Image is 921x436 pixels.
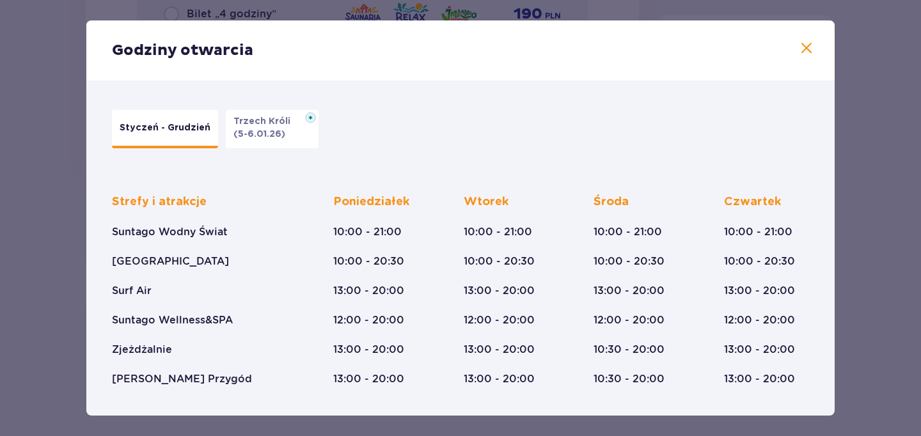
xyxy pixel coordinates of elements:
p: 13:00 - 20:00 [464,284,535,298]
p: Poniedziałek [333,194,409,210]
p: 13:00 - 20:00 [724,284,795,298]
p: 10:00 - 20:30 [333,254,404,269]
p: 13:00 - 20:00 [464,343,535,357]
p: Trzech Króli [233,115,298,128]
p: 13:00 - 20:00 [724,343,795,357]
p: Strefy i atrakcje [112,194,207,210]
p: Suntago Wellness&SPA [112,313,233,327]
p: [PERSON_NAME] Przygód [112,372,252,386]
p: 12:00 - 20:00 [594,313,665,327]
p: 12:00 - 20:00 [464,313,535,327]
p: 13:00 - 20:00 [333,284,404,298]
p: Styczeń - Grudzień [120,121,210,134]
p: Surf Air [112,284,152,298]
button: Styczeń - Grudzień [112,110,218,148]
p: Zjeżdżalnie [112,343,172,357]
p: (5-6.01.26) [233,128,285,141]
p: Suntago Wodny Świat [112,225,228,239]
p: 13:00 - 20:00 [724,372,795,386]
p: 10:30 - 20:00 [594,343,665,357]
p: 10:00 - 20:30 [594,254,665,269]
button: Trzech Króli(5-6.01.26) [226,110,319,148]
p: 13:00 - 20:00 [333,343,404,357]
p: Czwartek [724,194,781,210]
p: 10:00 - 20:30 [724,254,795,269]
p: 13:00 - 20:00 [464,372,535,386]
p: 10:00 - 21:00 [594,225,662,239]
p: 10:30 - 20:00 [594,372,665,386]
p: Godziny otwarcia [112,41,253,60]
p: 12:00 - 20:00 [333,313,404,327]
p: 10:00 - 20:30 [464,254,535,269]
p: Środa [594,194,629,210]
p: 10:00 - 21:00 [333,225,402,239]
p: 13:00 - 20:00 [333,372,404,386]
p: 13:00 - 20:00 [594,284,665,298]
p: 12:00 - 20:00 [724,313,795,327]
p: 10:00 - 21:00 [464,225,532,239]
p: [GEOGRAPHIC_DATA] [112,254,229,269]
p: 10:00 - 21:00 [724,225,792,239]
p: Wtorek [464,194,508,210]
